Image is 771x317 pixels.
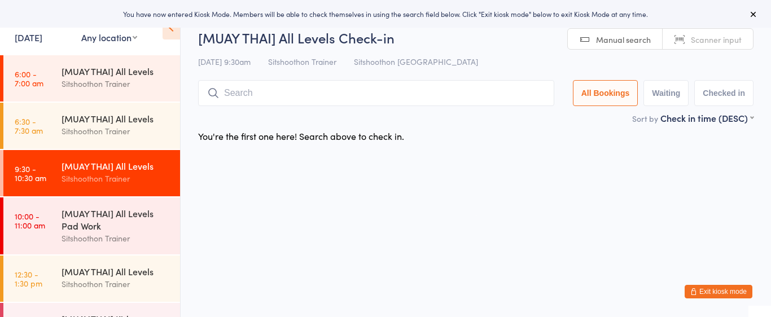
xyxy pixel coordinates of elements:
div: You're the first one here! Search above to check in. [198,130,404,142]
span: Scanner input [691,34,742,45]
div: [MUAY THAI] All Levels [62,265,170,278]
div: Any location [81,31,137,43]
a: 9:30 -10:30 am[MUAY THAI] All LevelsSitshoothon Trainer [3,150,180,196]
a: 10:00 -11:00 am[MUAY THAI] All Levels Pad WorkSitshoothon Trainer [3,197,180,254]
div: Check in time (DESC) [660,112,754,124]
label: Sort by [632,113,658,124]
span: [DATE] 9:30am [198,56,251,67]
div: [MUAY THAI] All Levels [62,112,170,125]
span: Sitshoothon Trainer [268,56,336,67]
div: [MUAY THAI] All Levels [62,160,170,172]
button: All Bookings [573,80,638,106]
time: 6:30 - 7:30 am [15,117,43,135]
div: Sitshoothon Trainer [62,125,170,138]
button: Checked in [694,80,754,106]
div: [MUAY THAI] All Levels Pad Work [62,207,170,232]
a: [DATE] [15,31,42,43]
div: Sitshoothon Trainer [62,278,170,290]
a: 6:00 -7:00 am[MUAY THAI] All LevelsSitshoothon Trainer [3,55,180,102]
div: [MUAY THAI] All Levels [62,65,170,77]
time: 10:00 - 11:00 am [15,212,45,230]
h2: [MUAY THAI] All Levels Check-in [198,28,754,47]
div: Sitshoothon Trainer [62,172,170,185]
time: 9:30 - 10:30 am [15,164,46,182]
span: Manual search [596,34,651,45]
time: 6:00 - 7:00 am [15,69,43,87]
span: Sitshoothon [GEOGRAPHIC_DATA] [354,56,478,67]
div: You have now entered Kiosk Mode. Members will be able to check themselves in using the search fie... [18,9,753,19]
div: Sitshoothon Trainer [62,77,170,90]
div: Sitshoothon Trainer [62,232,170,245]
a: 12:30 -1:30 pm[MUAY THAI] All LevelsSitshoothon Trainer [3,256,180,302]
input: Search [198,80,554,106]
a: 6:30 -7:30 am[MUAY THAI] All LevelsSitshoothon Trainer [3,103,180,149]
time: 12:30 - 1:30 pm [15,270,42,288]
button: Waiting [643,80,689,106]
button: Exit kiosk mode [685,285,752,298]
